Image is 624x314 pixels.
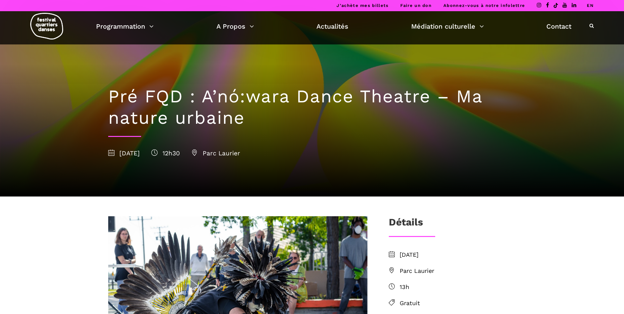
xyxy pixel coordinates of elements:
[411,21,484,32] a: Médiation culturelle
[216,21,254,32] a: A Propos
[96,21,154,32] a: Programmation
[316,21,348,32] a: Actualités
[151,149,180,157] span: 12h30
[389,216,423,233] h3: Détails
[337,3,388,8] a: J’achète mes billets
[546,21,571,32] a: Contact
[400,299,516,308] span: Gratuit
[443,3,525,8] a: Abonnez-vous à notre infolettre
[108,86,516,129] h1: Pré FQD : A’nó:wara Dance Theatre – Ma nature urbaine
[400,282,516,292] span: 13h
[30,13,63,39] img: logo-fqd-med
[108,149,140,157] span: [DATE]
[400,250,516,260] span: [DATE]
[400,266,516,276] span: Parc Laurier
[191,149,240,157] span: Parc Laurier
[587,3,594,8] a: EN
[400,3,432,8] a: Faire un don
